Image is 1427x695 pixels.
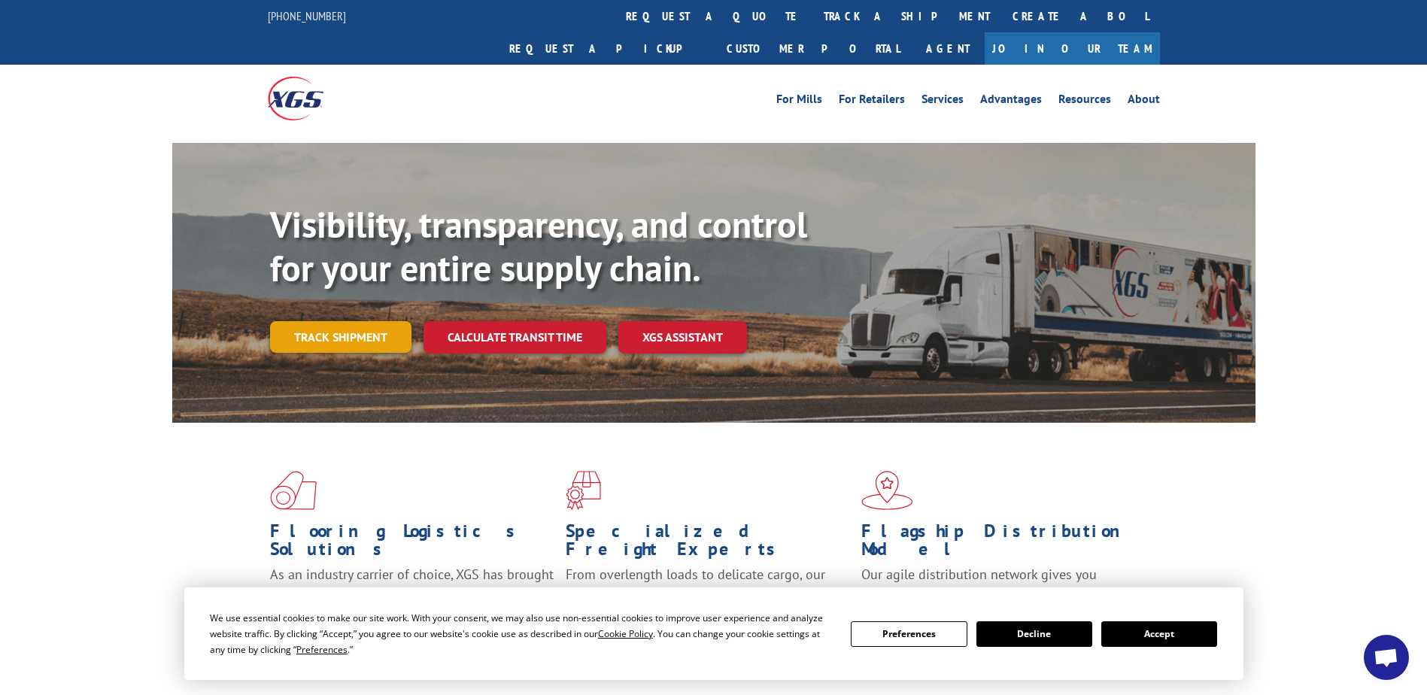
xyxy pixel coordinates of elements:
h1: Specialized Freight Experts [566,522,850,566]
a: Advantages [980,93,1042,110]
img: xgs-icon-total-supply-chain-intelligence-red [270,471,317,510]
div: Open chat [1364,635,1409,680]
span: As an industry carrier of choice, XGS has brought innovation and dedication to flooring logistics... [270,566,554,619]
a: Resources [1058,93,1111,110]
h1: Flooring Logistics Solutions [270,522,554,566]
img: xgs-icon-focused-on-flooring-red [566,471,601,510]
a: Customer Portal [715,32,911,65]
a: For Mills [776,93,822,110]
a: [PHONE_NUMBER] [268,8,346,23]
button: Accept [1101,621,1217,647]
div: We use essential cookies to make our site work. With your consent, we may also use non-essential ... [210,610,833,657]
p: From overlength loads to delicate cargo, our experienced staff knows the best way to move your fr... [566,566,850,633]
button: Decline [976,621,1092,647]
a: Calculate transit time [424,321,606,354]
a: For Retailers [839,93,905,110]
span: Preferences [296,643,348,656]
a: About [1128,93,1160,110]
a: Request a pickup [498,32,715,65]
a: Services [921,93,964,110]
b: Visibility, transparency, and control for your entire supply chain. [270,201,807,291]
span: Cookie Policy [598,627,653,640]
div: Cookie Consent Prompt [184,587,1243,680]
img: xgs-icon-flagship-distribution-model-red [861,471,913,510]
a: Track shipment [270,321,411,353]
a: XGS ASSISTANT [618,321,747,354]
span: Our agile distribution network gives you nationwide inventory management on demand. [861,566,1138,601]
a: Agent [911,32,985,65]
h1: Flagship Distribution Model [861,522,1146,566]
a: Join Our Team [985,32,1160,65]
button: Preferences [851,621,967,647]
